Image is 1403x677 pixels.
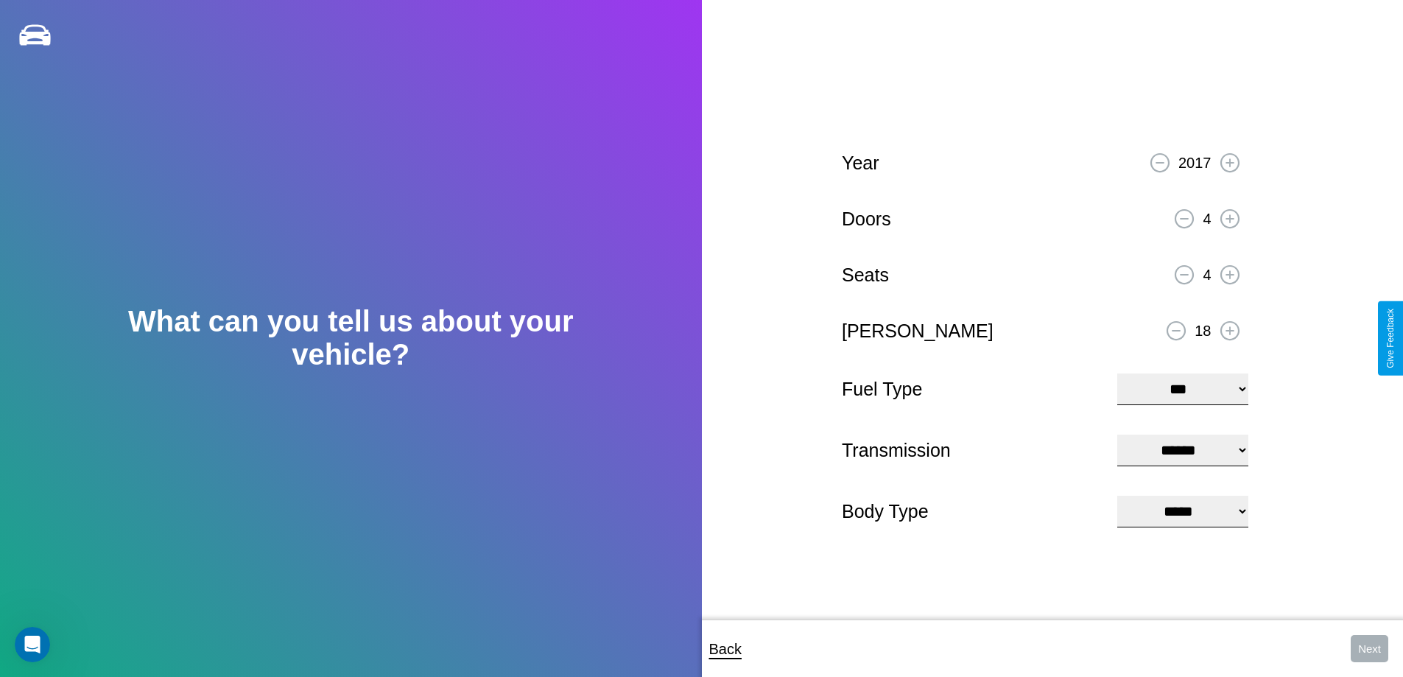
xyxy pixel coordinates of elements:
[1195,318,1211,344] p: 18
[842,259,889,292] p: Seats
[842,315,994,348] p: [PERSON_NAME]
[842,495,1103,528] p: Body Type
[1178,150,1212,176] p: 2017
[70,305,631,371] h2: What can you tell us about your vehicle?
[842,434,1103,467] p: Transmission
[709,636,742,662] p: Back
[1203,262,1211,288] p: 4
[1385,309,1396,368] div: Give Feedback
[1203,206,1211,232] p: 4
[15,627,50,662] iframe: Intercom live chat
[842,147,879,180] p: Year
[842,373,1103,406] p: Fuel Type
[842,203,891,236] p: Doors
[1351,635,1388,662] button: Next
